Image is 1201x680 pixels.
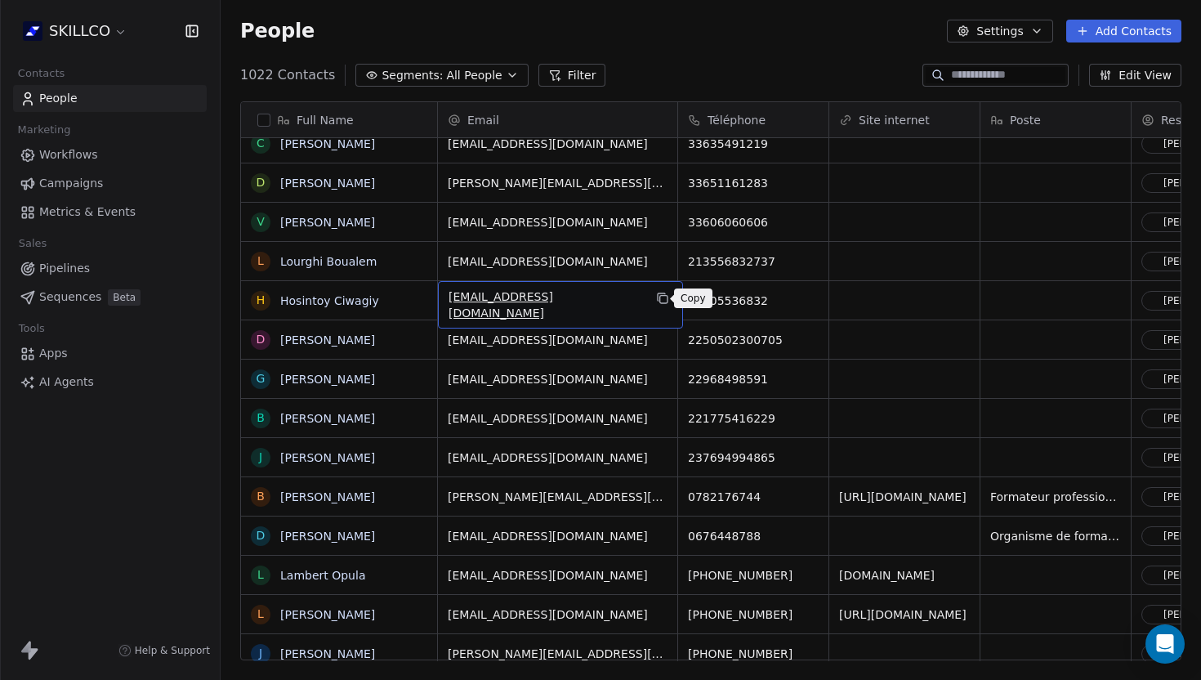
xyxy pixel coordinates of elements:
[280,569,365,582] a: Lambert Opula
[448,371,667,387] span: [EMAIL_ADDRESS][DOMAIN_NAME]
[108,289,141,306] span: Beta
[39,260,90,277] span: Pipelines
[39,289,101,306] span: Sequences
[280,373,375,386] a: [PERSON_NAME]
[448,450,667,466] span: [EMAIL_ADDRESS][DOMAIN_NAME]
[538,64,606,87] button: Filter
[13,199,207,226] a: Metrics & Events
[49,20,110,42] span: SKILLCO
[13,284,207,311] a: SequencesBeta
[257,566,264,584] div: L
[448,136,667,152] span: [EMAIL_ADDRESS][DOMAIN_NAME]
[257,253,264,270] div: L
[13,255,207,282] a: Pipelines
[678,102,828,137] div: Téléphone
[947,20,1052,42] button: Settings
[241,102,437,137] div: Full Name
[448,528,667,544] span: [EMAIL_ADDRESS][DOMAIN_NAME]
[829,102,980,137] div: Site internet
[448,646,667,662] span: [PERSON_NAME][EMAIL_ADDRESS][DOMAIN_NAME]
[280,412,375,425] a: [PERSON_NAME]
[448,567,667,584] span: [EMAIL_ADDRESS][DOMAIN_NAME]
[688,214,819,230] span: 33606060606
[13,369,207,396] a: AI Agents
[257,527,266,544] div: D
[688,606,819,623] span: [PHONE_NUMBER]
[11,231,54,256] span: Sales
[257,370,266,387] div: G
[257,292,266,309] div: H
[688,136,819,152] span: 33635491219
[1145,624,1185,664] div: Open Intercom Messenger
[688,646,819,662] span: [PHONE_NUMBER]
[688,567,819,584] span: [PHONE_NUMBER]
[257,213,265,230] div: V
[1010,112,1041,128] span: Poste
[39,374,94,391] span: AI Agents
[297,112,354,128] span: Full Name
[688,371,819,387] span: 22968498591
[688,253,819,270] span: 213556832737
[259,449,262,466] div: J
[448,253,667,270] span: [EMAIL_ADDRESS][DOMAIN_NAME]
[382,67,443,84] span: Segments:
[39,175,103,192] span: Campaigns
[280,451,375,464] a: [PERSON_NAME]
[240,19,315,43] span: People
[990,528,1121,544] span: Organisme de formation
[257,409,265,427] div: B
[11,118,78,142] span: Marketing
[688,450,819,466] span: 237694994865
[135,644,210,657] span: Help & Support
[257,488,265,505] div: B
[259,645,262,662] div: J
[448,410,667,427] span: [EMAIL_ADDRESS][DOMAIN_NAME]
[839,490,967,503] a: [URL][DOMAIN_NAME]
[257,606,264,623] div: L
[438,102,677,137] div: Email
[859,112,930,128] span: Site internet
[13,340,207,367] a: Apps
[280,255,377,268] a: Lourghi Boualem
[681,292,706,305] p: Copy
[688,528,819,544] span: 0676448788
[449,289,643,321] span: [EMAIL_ADDRESS][DOMAIN_NAME]
[13,170,207,197] a: Campaigns
[1089,64,1181,87] button: Edit View
[39,90,78,107] span: People
[280,608,375,621] a: [PERSON_NAME]
[280,294,379,307] a: Hosintoy Ciwagiy
[118,644,210,657] a: Help & Support
[240,65,335,85] span: 1022 Contacts
[11,316,51,341] span: Tools
[280,177,375,190] a: [PERSON_NAME]
[688,175,819,191] span: 33651161283
[13,85,207,112] a: People
[23,21,42,41] img: Skillco%20logo%20icon%20(2).png
[688,410,819,427] span: 221775416229
[448,606,667,623] span: [EMAIL_ADDRESS][DOMAIN_NAME]
[839,569,935,582] a: [DOMAIN_NAME]
[241,138,438,661] div: grid
[688,489,819,505] span: 0782176744
[448,489,667,505] span: [PERSON_NAME][EMAIL_ADDRESS][DOMAIN_NAME]
[446,67,502,84] span: All People
[448,214,667,230] span: [EMAIL_ADDRESS][DOMAIN_NAME]
[39,146,98,163] span: Workflows
[280,333,375,347] a: [PERSON_NAME]
[257,174,266,191] div: D
[280,137,375,150] a: [PERSON_NAME]
[280,490,375,503] a: [PERSON_NAME]
[1066,20,1181,42] button: Add Contacts
[839,608,967,621] a: [URL][DOMAIN_NAME]
[688,293,819,309] span: 33605536832
[39,345,68,362] span: Apps
[11,61,72,86] span: Contacts
[467,112,499,128] span: Email
[20,17,131,45] button: SKILLCO
[39,204,136,221] span: Metrics & Events
[257,331,266,348] div: D
[280,647,375,660] a: [PERSON_NAME]
[990,489,1121,505] span: Formateur professionnel
[280,530,375,543] a: [PERSON_NAME]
